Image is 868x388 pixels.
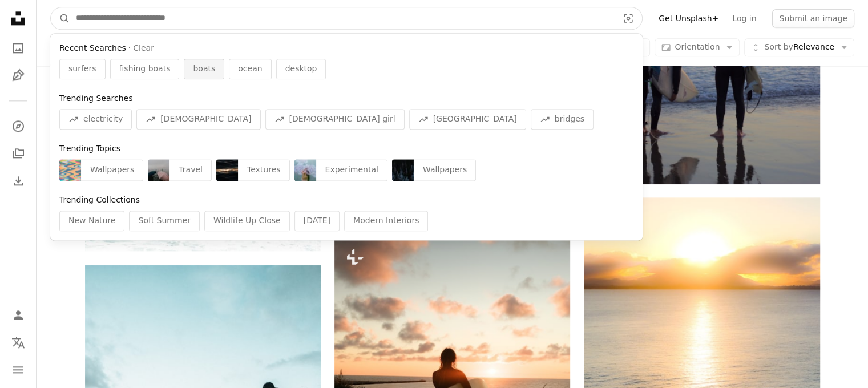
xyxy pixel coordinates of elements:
[652,9,725,27] a: Get Unsplash+
[7,7,30,32] a: Home — Unsplash
[744,39,854,57] button: Sort byRelevance
[316,159,387,181] div: Experimental
[7,358,30,381] button: Menu
[51,7,70,29] button: Search Unsplash
[615,7,642,29] button: Visual search
[59,94,132,103] span: Trending Searches
[59,195,140,204] span: Trending Collections
[764,43,793,52] span: Sort by
[655,39,740,57] button: Orientation
[81,159,143,181] div: Wallpapers
[59,159,81,181] img: premium_vector-1750777519295-a392f7ef3d63
[148,159,169,181] img: premium_photo-1756177506526-26fb2a726f4a
[160,114,251,125] span: [DEMOGRAPHIC_DATA]
[59,144,120,153] span: Trending Topics
[50,7,643,30] form: Find visuals sitewide
[68,63,96,75] span: surfers
[294,211,340,231] div: [DATE]
[133,43,154,54] button: Clear
[7,331,30,354] button: Language
[204,211,290,231] div: Wildlife Up Close
[392,159,414,181] img: premium_photo-1675873580289-213b32be1f1a
[119,63,171,75] span: fishing boats
[7,64,30,87] a: Illustrations
[238,159,290,181] div: Textures
[129,211,199,231] div: Soft Summer
[59,43,633,54] div: ·
[216,159,238,181] img: photo-1756232684964-09e6bee67c30
[772,9,854,27] button: Submit an image
[59,211,124,231] div: New Nature
[7,304,30,326] a: Log in / Sign up
[83,114,123,125] span: electricity
[675,43,720,52] span: Orientation
[289,114,395,125] span: [DEMOGRAPHIC_DATA] girl
[7,169,30,192] a: Download History
[433,114,517,125] span: [GEOGRAPHIC_DATA]
[238,63,262,75] span: ocean
[764,42,834,54] span: Relevance
[59,43,126,54] span: Recent Searches
[294,159,316,181] img: premium_photo-1755890950394-d560a489a3c6
[7,142,30,165] a: Collections
[285,63,317,75] span: desktop
[7,37,30,59] a: Photos
[414,159,476,181] div: Wallpapers
[7,115,30,138] a: Explore
[169,159,212,181] div: Travel
[193,63,215,75] span: boats
[725,9,763,27] a: Log in
[344,211,428,231] div: Modern Interiors
[555,114,584,125] span: bridges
